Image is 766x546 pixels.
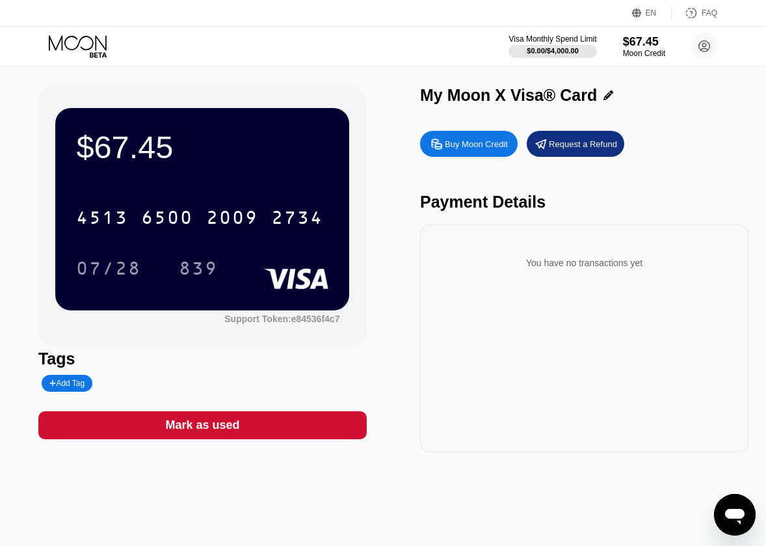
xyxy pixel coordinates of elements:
[141,209,193,230] div: 6500
[672,7,717,20] div: FAQ
[38,411,367,439] div: Mark as used
[206,209,258,230] div: 2009
[430,245,738,281] div: You have no transactions yet
[508,34,596,58] div: Visa Monthly Spend Limit$0.00/$4,000.00
[224,314,339,324] div: Support Token: e84536f4c7
[527,131,624,157] div: Request a Refund
[420,193,748,212] div: Payment Details
[646,8,657,18] div: EN
[224,314,339,324] div: Support Token:e84536f4c7
[76,209,128,230] div: 4513
[623,35,665,58] div: $67.45Moon Credit
[42,375,92,392] div: Add Tag
[714,494,756,536] iframe: Button to launch messaging window
[76,129,328,165] div: $67.45
[632,7,672,20] div: EN
[38,349,367,368] div: Tags
[527,47,579,55] div: $0.00 / $4,000.00
[66,252,151,284] div: 07/28
[549,139,617,150] div: Request a Refund
[169,252,228,284] div: 839
[68,201,331,234] div: 4513650020092734
[49,379,85,388] div: Add Tag
[623,49,665,58] div: Moon Credit
[76,260,141,280] div: 07/28
[271,209,323,230] div: 2734
[508,34,596,44] div: Visa Monthly Spend Limit
[420,86,597,105] div: My Moon X Visa® Card
[179,260,218,280] div: 839
[165,418,239,433] div: Mark as used
[702,8,717,18] div: FAQ
[623,35,665,49] div: $67.45
[420,131,518,157] div: Buy Moon Credit
[445,139,508,150] div: Buy Moon Credit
